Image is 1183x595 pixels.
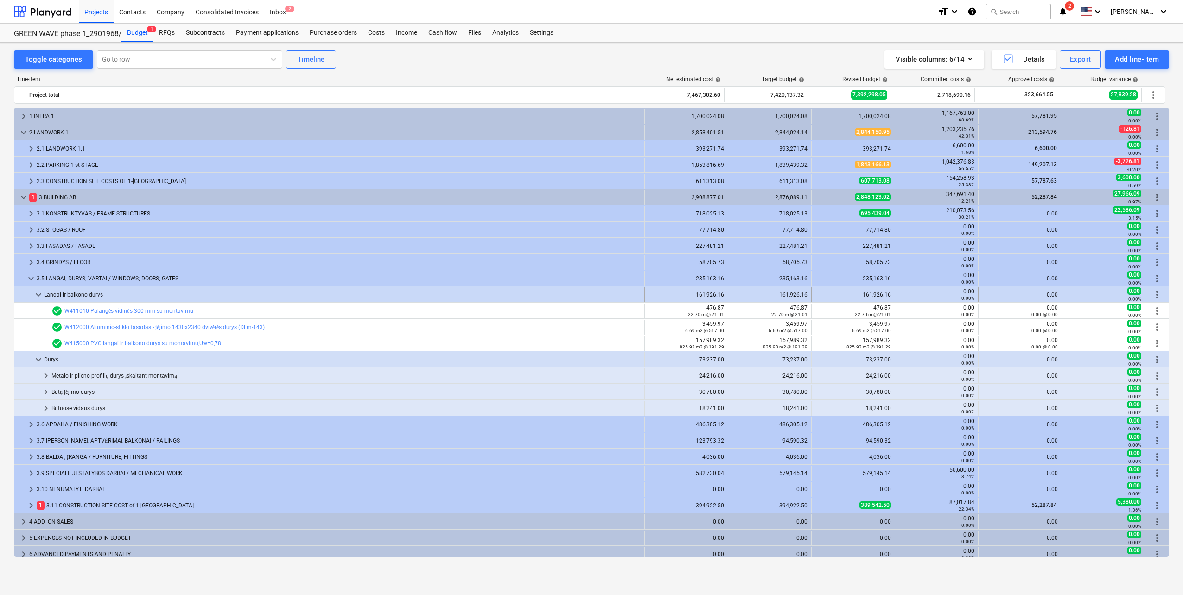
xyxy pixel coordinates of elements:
[649,194,724,201] div: 2,908,877.01
[949,6,960,17] i: keyboard_arrow_down
[649,373,724,379] div: 24,216.00
[1109,90,1138,99] span: 27,839.28
[815,373,891,379] div: 24,216.00
[649,337,724,350] div: 157,989.32
[25,435,37,446] span: keyboard_arrow_right
[1128,361,1141,367] small: 0.00%
[29,88,637,102] div: Project total
[1151,192,1163,203] span: More actions
[732,146,808,152] div: 393,271.74
[37,255,641,270] div: 3.4 GRINDYS / FLOOR
[899,386,974,399] div: 0.00
[18,111,29,122] span: keyboard_arrow_right
[961,279,974,285] small: 0.00%
[732,321,808,334] div: 3,459.97
[899,304,974,317] div: 0.00
[1113,190,1141,197] span: 27,966.09
[762,76,804,82] div: Target budget
[1151,354,1163,365] span: More actions
[1127,239,1141,246] span: 0.00
[180,24,230,42] div: Subcontracts
[37,222,641,237] div: 3.2 STOGAS / ROOF
[982,291,1058,298] div: 0.00
[649,227,724,233] div: 77,714.80
[732,129,808,136] div: 2,844,024.14
[855,193,891,201] span: 2,848,123.02
[982,259,1058,266] div: 0.00
[1113,206,1141,214] span: 22,586.09
[1151,516,1163,527] span: More actions
[959,166,974,171] small: 56.55%
[1148,89,1159,101] span: More actions
[967,6,977,17] i: Knowledge base
[815,337,891,350] div: 157,989.32
[649,356,724,363] div: 73,237.00
[851,90,887,99] span: 7,392,298.05
[732,356,808,363] div: 73,237.00
[732,275,808,282] div: 235,163.16
[855,161,891,168] span: 1,843,166.13
[899,288,974,301] div: 0.00
[298,53,324,65] div: Timeline
[982,243,1058,249] div: 0.00
[18,549,29,560] span: keyboard_arrow_right
[37,174,641,189] div: 2.3 CONSTRUCTION SITE COSTS OF 1-[GEOGRAPHIC_DATA]
[852,328,891,333] small: 6.69 m2 @ 517.00
[899,272,974,285] div: 0.00
[64,308,193,314] a: W411010 Palangės vidinės 300 mm su montavimu
[51,305,63,316] span: Line-item has 2 RFQs
[732,291,808,298] div: 161,926.16
[680,344,724,349] small: 825.93 m2 @ 191.29
[961,328,974,333] small: 0.00%
[25,224,37,235] span: keyboard_arrow_right
[1151,257,1163,268] span: More actions
[961,312,974,317] small: 0.00%
[938,6,949,17] i: format_size
[1151,549,1163,560] span: More actions
[1151,224,1163,235] span: More actions
[1119,125,1141,133] span: -126.81
[25,53,82,65] div: Toggle categories
[1027,161,1058,168] span: 149,207.13
[846,344,891,349] small: 825.93 m2 @ 191.29
[304,24,363,42] a: Purchase orders
[732,194,808,201] div: 2,876,089.11
[18,127,29,138] span: keyboard_arrow_down
[961,150,974,155] small: 1.68%
[1115,53,1159,65] div: Add line-item
[18,516,29,527] span: keyboard_arrow_right
[1105,50,1169,69] button: Add line-item
[524,24,559,42] div: Settings
[29,125,641,140] div: 2 LANDWORK 1
[390,24,423,42] a: Income
[1092,6,1103,17] i: keyboard_arrow_down
[1128,345,1141,350] small: 0.00%
[285,6,294,12] span: 2
[230,24,304,42] div: Payment applications
[649,178,724,184] div: 611,313.08
[1128,280,1141,285] small: 0.00%
[1151,143,1163,154] span: More actions
[899,175,974,188] div: 154,258.93
[14,76,642,82] div: Line-item
[1030,194,1058,200] span: 52,287.84
[982,275,1058,282] div: 0.00
[64,324,265,330] a: W412000 Aliuminio-stiklo fasadas - įėjimo 1430x2340 dvivėrės durys (DLm-143)
[1114,158,1141,165] span: -3,726.81
[964,77,971,82] span: help
[961,361,974,366] small: 0.00%
[37,239,641,253] div: 3.3 FASADAS / FASADE
[1151,208,1163,219] span: More actions
[1128,151,1141,156] small: 0.00%
[25,500,37,511] span: keyboard_arrow_right
[1151,305,1163,316] span: More actions
[982,321,1058,334] div: 0.00
[688,312,724,317] small: 22.70 m @ 21.01
[1008,76,1055,82] div: Approved costs
[1128,248,1141,253] small: 0.00%
[147,26,156,32] span: 1
[1127,255,1141,262] span: 0.00
[29,190,641,205] div: 3 BUILDING AB
[899,321,974,334] div: 0.00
